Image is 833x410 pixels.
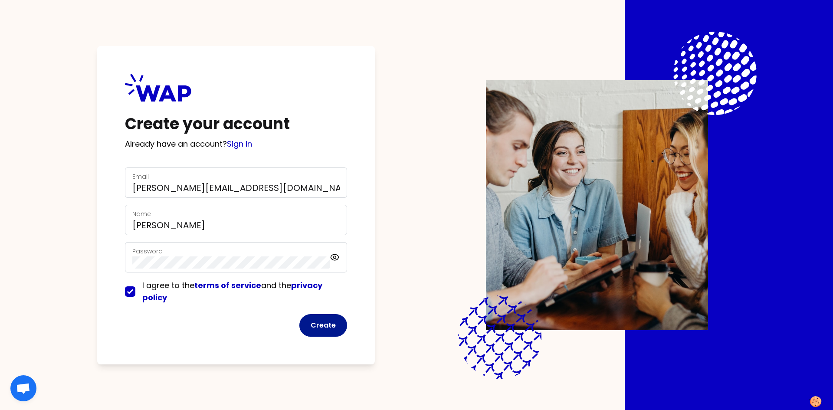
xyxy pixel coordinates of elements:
p: Already have an account? [125,138,347,150]
button: Create [299,314,347,337]
label: Password [132,247,163,256]
div: Open chat [10,375,36,401]
a: privacy policy [142,280,322,303]
h1: Create your account [125,115,347,133]
span: I agree to the and the [142,280,322,303]
label: Name [132,210,151,218]
label: Email [132,172,149,181]
img: Description [486,80,708,330]
a: terms of service [194,280,261,291]
a: Sign in [227,138,252,149]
